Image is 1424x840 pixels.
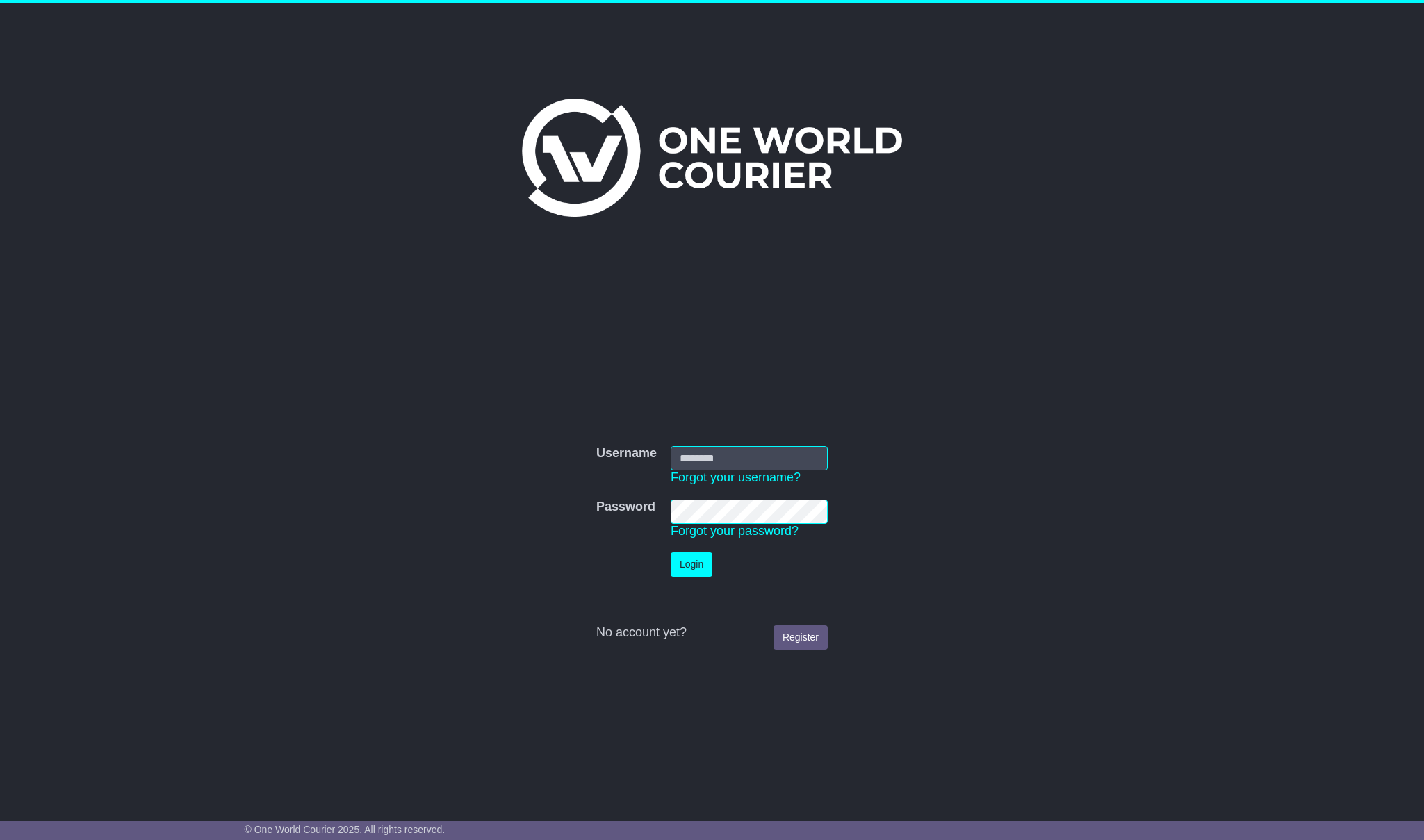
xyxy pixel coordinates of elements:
[671,552,712,577] button: Login
[596,625,828,641] div: No account yet?
[522,99,901,217] img: One World
[245,824,445,835] span: © One World Courier 2025. All rights reserved.
[671,470,801,484] a: Forgot your username?
[596,500,655,515] label: Password
[774,625,828,650] a: Register
[671,524,799,538] a: Forgot your password?
[596,446,657,461] label: Username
